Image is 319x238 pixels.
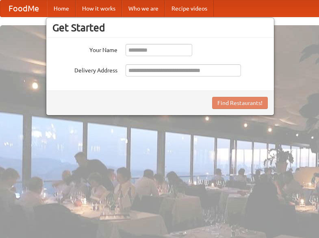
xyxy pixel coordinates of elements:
[76,0,122,17] a: How it works
[52,64,117,74] label: Delivery Address
[212,97,268,109] button: Find Restaurants!
[0,0,47,17] a: FoodMe
[52,44,117,54] label: Your Name
[165,0,214,17] a: Recipe videos
[47,0,76,17] a: Home
[52,22,268,34] h3: Get Started
[122,0,165,17] a: Who we are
